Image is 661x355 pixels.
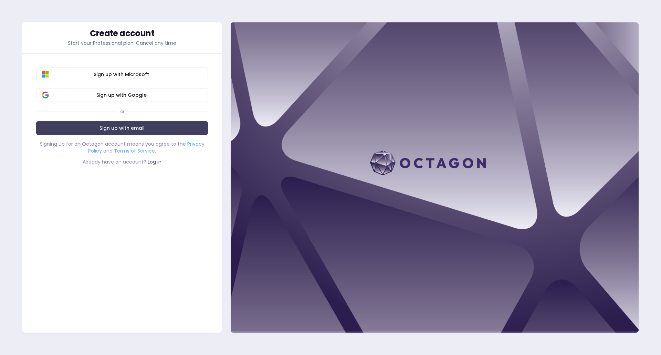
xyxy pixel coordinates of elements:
a: Sign up with email [36,121,208,135]
button: Sign up with Microsoft [36,67,208,81]
a: Privacy Policy [88,140,204,154]
p: Start your Professional plan. Cancel any time [36,40,208,46]
a: Terms of Service [114,147,155,154]
div: Already have an account? [36,158,208,165]
span: Sign up with Microsoft [41,71,202,78]
button: Sign up with Google [36,88,208,102]
div: Signing up for an Octagon account means you agree to the and . [36,140,208,154]
span: Sign up with Google [41,92,202,98]
a: Log in [148,158,161,165]
div: or [120,109,124,114]
div: Create account [36,29,208,38]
